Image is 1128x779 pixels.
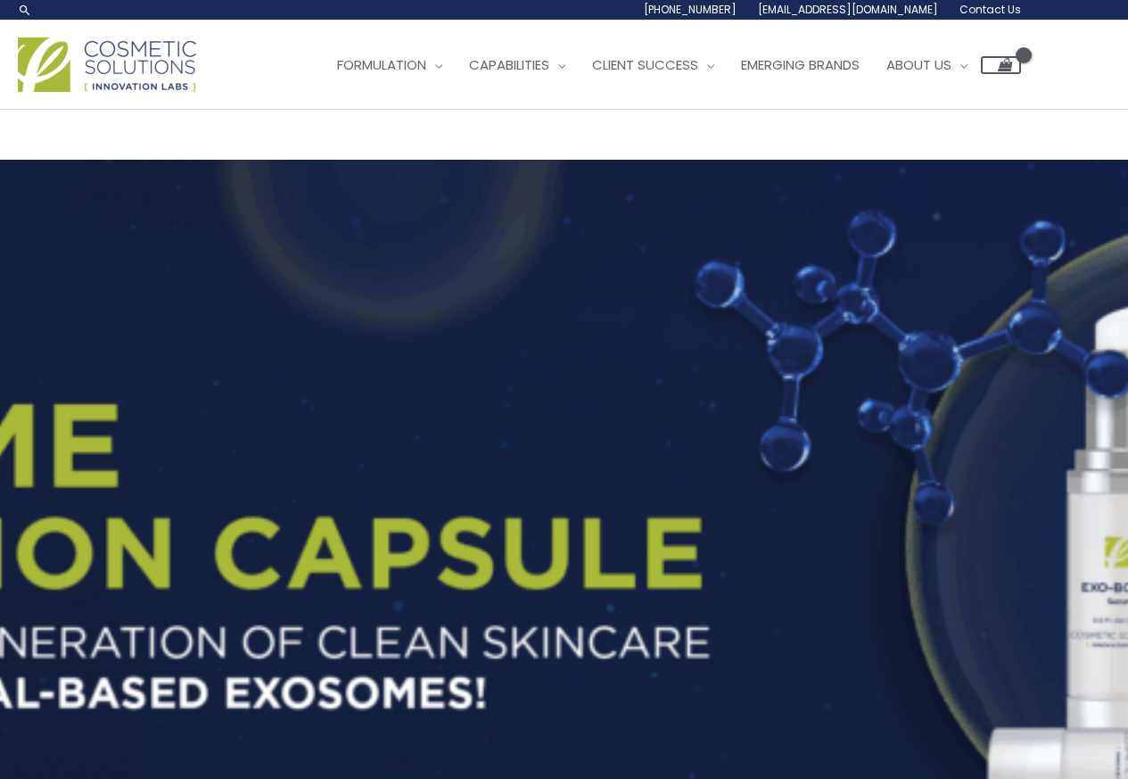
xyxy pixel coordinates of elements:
[644,2,737,17] span: [PHONE_NUMBER]
[579,38,728,92] a: Client Success
[959,2,1021,17] span: Contact Us
[728,38,873,92] a: Emerging Brands
[741,55,860,74] span: Emerging Brands
[758,2,938,17] span: [EMAIL_ADDRESS][DOMAIN_NAME]
[469,55,549,74] span: Capabilities
[18,37,196,92] img: Cosmetic Solutions Logo
[456,38,579,92] a: Capabilities
[18,3,32,17] a: Search icon link
[886,55,951,74] span: About Us
[981,56,1021,74] a: View Shopping Cart, empty
[324,38,456,92] a: Formulation
[310,38,1021,92] nav: Site Navigation
[337,55,426,74] span: Formulation
[592,55,698,74] span: Client Success
[873,38,981,92] a: About Us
